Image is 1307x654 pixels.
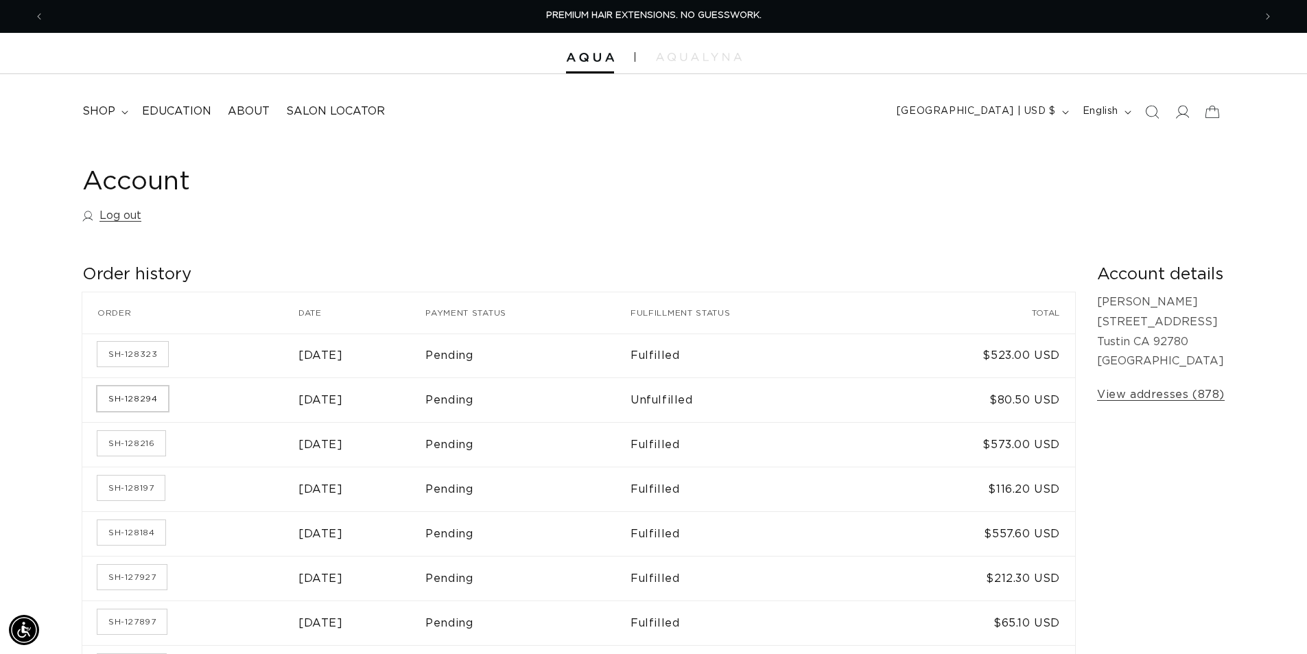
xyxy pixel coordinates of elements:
[298,350,343,361] time: [DATE]
[82,292,298,334] th: Order
[566,53,614,62] img: Aqua Hair Extensions
[631,600,876,645] td: Fulfilled
[1097,385,1225,405] a: View addresses (878)
[97,476,165,500] a: Order number SH-128197
[298,573,343,584] time: [DATE]
[1253,3,1283,30] button: Next announcement
[425,556,631,600] td: Pending
[425,334,631,378] td: Pending
[82,264,1075,285] h2: Order history
[1137,97,1167,127] summary: Search
[631,377,876,422] td: Unfulfilled
[74,96,134,127] summary: shop
[298,528,343,539] time: [DATE]
[1083,104,1118,119] span: English
[631,511,876,556] td: Fulfilled
[876,334,1075,378] td: $523.00 USD
[888,99,1074,125] button: [GEOGRAPHIC_DATA] | USD $
[220,96,278,127] a: About
[425,422,631,467] td: Pending
[134,96,220,127] a: Education
[546,11,762,20] span: PREMIUM HAIR EXTENSIONS. NO GUESSWORK.
[631,292,876,334] th: Fulfillment status
[876,422,1075,467] td: $573.00 USD
[82,165,1225,199] h1: Account
[876,556,1075,600] td: $212.30 USD
[876,467,1075,511] td: $116.20 USD
[425,292,631,334] th: Payment status
[97,520,165,545] a: Order number SH-128184
[1074,99,1137,125] button: English
[97,431,165,456] a: Order number SH-128216
[228,104,270,119] span: About
[298,395,343,406] time: [DATE]
[876,292,1075,334] th: Total
[425,467,631,511] td: Pending
[278,96,393,127] a: Salon Locator
[876,511,1075,556] td: $557.60 USD
[97,565,167,589] a: Order number SH-127927
[82,104,115,119] span: shop
[631,334,876,378] td: Fulfilled
[425,511,631,556] td: Pending
[631,422,876,467] td: Fulfilled
[298,292,425,334] th: Date
[897,104,1056,119] span: [GEOGRAPHIC_DATA] | USD $
[286,104,385,119] span: Salon Locator
[876,600,1075,645] td: $65.10 USD
[656,53,742,61] img: aqualyna.com
[97,342,168,366] a: Order number SH-128323
[425,600,631,645] td: Pending
[876,377,1075,422] td: $80.50 USD
[9,615,39,645] div: Accessibility Menu
[1114,506,1307,654] iframe: Chat Widget
[1097,292,1225,371] p: [PERSON_NAME] [STREET_ADDRESS] Tustin CA 92780 [GEOGRAPHIC_DATA]
[425,377,631,422] td: Pending
[298,618,343,629] time: [DATE]
[298,484,343,495] time: [DATE]
[82,206,141,226] a: Log out
[631,556,876,600] td: Fulfilled
[97,386,168,411] a: Order number SH-128294
[631,467,876,511] td: Fulfilled
[24,3,54,30] button: Previous announcement
[1097,264,1225,285] h2: Account details
[142,104,211,119] span: Education
[97,609,167,634] a: Order number SH-127897
[298,439,343,450] time: [DATE]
